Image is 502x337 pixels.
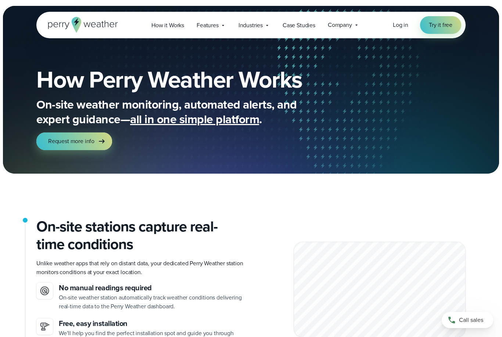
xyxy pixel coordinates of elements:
[59,318,245,329] h3: Free, easy installation
[239,21,263,30] span: Industries
[393,21,408,29] a: Log in
[36,68,355,91] h1: How Perry Weather Works
[130,110,259,128] span: all in one simple platform
[197,21,219,30] span: Features
[283,21,315,30] span: Case Studies
[36,132,112,150] a: Request more info
[145,18,190,33] a: How it Works
[36,97,330,127] p: On-site weather monitoring, automated alerts, and expert guidance— .
[36,218,245,253] h2: On-site stations capture real-time conditions
[328,21,352,29] span: Company
[459,316,483,324] span: Call sales
[59,293,245,311] p: On-site weather station automatically track weather conditions delivering real-time data to the P...
[59,283,245,293] h3: No manual readings required
[36,259,245,277] p: Unlike weather apps that rely on distant data, your dedicated Perry Weather station monitors cond...
[429,21,452,29] span: Try it free
[151,21,184,30] span: How it Works
[420,16,461,34] a: Try it free
[442,312,493,328] a: Call sales
[48,137,94,146] span: Request more info
[276,18,322,33] a: Case Studies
